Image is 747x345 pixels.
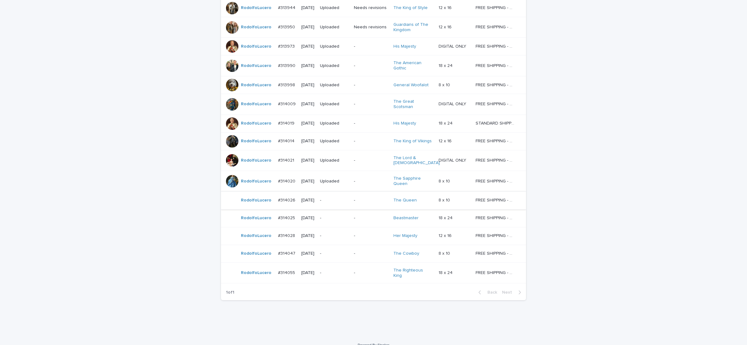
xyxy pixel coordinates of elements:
[278,250,297,256] p: #314047
[320,270,349,276] p: -
[278,4,297,11] p: #313944
[301,5,315,11] p: [DATE]
[241,179,271,184] a: RodolfoLucero
[221,262,526,283] tr: RodolfoLucero #314055#314055 [DATE]--The Righteous King 18 x 2418 x 24 FREE SHIPPING - preview in...
[278,137,296,144] p: #314014
[221,171,526,192] tr: RodolfoLucero #314020#314020 [DATE]Uploaded-The Sapphire Queen 8 x 108 x 10 FREE SHIPPING - previ...
[476,23,516,30] p: FREE SHIPPING - preview in 1-2 business days, after your approval delivery will take 5-10 b.d.
[278,120,296,126] p: #314019
[354,25,388,30] p: Needs revisions
[320,5,349,11] p: Uploaded
[301,233,315,239] p: [DATE]
[221,38,526,55] tr: RodolfoLucero #313973#313973 [DATE]Uploaded-His Majesty DIGITAL ONLYDIGITAL ONLY FREE SHIPPING - ...
[241,102,271,107] a: RodolfoLucero
[354,63,388,69] p: -
[241,198,271,203] a: RodolfoLucero
[301,198,315,203] p: [DATE]
[241,215,271,221] a: RodolfoLucero
[241,83,271,88] a: RodolfoLucero
[221,17,526,38] tr: RodolfoLucero #313950#313950 [DATE]UploadedNeeds revisionsGuardians of The Kingdom 12 x 1612 x 16...
[301,102,315,107] p: [DATE]
[320,179,349,184] p: Uploaded
[439,137,453,144] p: 12 x 16
[439,100,467,107] p: DIGITAL ONLY
[221,227,526,245] tr: RodolfoLucero #314028#314028 [DATE]--Her Majesty 12 x 1612 x 16 FREE SHIPPING - preview in 1-2 bu...
[278,177,297,184] p: #314020
[241,233,271,239] a: RodolfoLucero
[301,25,315,30] p: [DATE]
[354,102,388,107] p: -
[439,4,453,11] p: 12 x 16
[354,198,388,203] p: -
[393,233,417,239] a: Her Majesty
[301,215,315,221] p: [DATE]
[393,44,416,49] a: His Majesty
[354,158,388,163] p: -
[301,44,315,49] p: [DATE]
[484,290,497,295] span: Back
[393,5,428,11] a: The King of Style
[476,4,516,11] p: FREE SHIPPING - preview in 1-2 business days, after your approval delivery will take 5-10 b.d.
[476,250,516,256] p: FREE SHIPPING - preview in 1-2 business days, after your approval delivery will take 5-10 b.d.
[221,115,526,132] tr: RodolfoLucero #314019#314019 [DATE]Uploaded-His Majesty 18 x 2418 x 24 STANDARD SHIPPING -preview...
[354,179,388,184] p: -
[393,251,419,256] a: The Cowboy
[221,76,526,94] tr: RodolfoLucero #313998#313998 [DATE]Uploaded-General Woofalot 8 x 108 x 10 FREE SHIPPING - preview...
[476,177,516,184] p: FREE SHIPPING - preview in 1-2 business days, after your approval delivery will take 5-10 b.d.
[476,214,516,221] p: FREE SHIPPING - preview in 1-2 business days, after your approval delivery will take 5-10 b.d.
[354,44,388,49] p: -
[354,5,388,11] p: Needs revisions
[221,285,239,300] p: 1 of 1
[320,139,349,144] p: Uploaded
[393,99,432,110] a: The Great Scotsman
[354,233,388,239] p: -
[476,269,516,276] p: FREE SHIPPING - preview in 1-2 business days, after your approval delivery will take 5-10 b.d.
[476,120,516,126] p: STANDARD SHIPPING -preview in 1-2 business days,after your approval delivery will take 6-11 busin...
[393,176,432,187] a: The Sapphire Queen
[320,121,349,126] p: Uploaded
[500,290,526,295] button: Next
[221,132,526,150] tr: RodolfoLucero #314014#314014 [DATE]Uploaded-The King of Vikings 12 x 1612 x 16 FREE SHIPPING - pr...
[241,158,271,163] a: RodolfoLucero
[241,121,271,126] a: RodolfoLucero
[221,55,526,76] tr: RodolfoLucero #313990#313990 [DATE]Uploaded-The American Gothic 18 x 2418 x 24 FREE SHIPPING - pr...
[278,196,297,203] p: #314026
[278,100,297,107] p: #314009
[241,25,271,30] a: RodolfoLucero
[476,157,516,163] p: FREE SHIPPING - preview in 1-2 business days, after your approval delivery will take 5-10 b.d.
[278,269,296,276] p: #314055
[354,270,388,276] p: -
[393,60,432,71] a: The American Gothic
[439,177,451,184] p: 8 x 10
[278,157,295,163] p: #314021
[241,270,271,276] a: RodolfoLucero
[221,150,526,171] tr: RodolfoLucero #314021#314021 [DATE]Uploaded-The Lord & [DEMOGRAPHIC_DATA] DIGITAL ONLYDIGITAL ONL...
[278,81,296,88] p: #313998
[476,43,516,49] p: FREE SHIPPING - preview in 1-2 business days, after your approval delivery will take 5-10 b.d.
[393,268,432,278] a: The Righteous King
[301,251,315,256] p: [DATE]
[221,245,526,262] tr: RodolfoLucero #314047#314047 [DATE]--The Cowboy 8 x 108 x 10 FREE SHIPPING - preview in 1-2 busin...
[476,62,516,69] p: FREE SHIPPING - preview in 1-2 business days, after your approval delivery will take 5-10 b.d.
[301,83,315,88] p: [DATE]
[278,43,296,49] p: #313973
[439,157,467,163] p: DIGITAL ONLY
[439,62,454,69] p: 18 x 24
[439,196,451,203] p: 8 x 10
[393,22,432,33] a: Guardians of The Kingdom
[354,83,388,88] p: -
[320,63,349,69] p: Uploaded
[278,232,296,239] p: #314028
[439,269,454,276] p: 18 x 24
[476,232,516,239] p: FREE SHIPPING - preview in 1-2 business days, after your approval delivery will take 5-10 b.d.
[476,81,516,88] p: FREE SHIPPING - preview in 1-2 business days, after your approval delivery will take 5-10 b.d.
[320,198,349,203] p: -
[278,23,296,30] p: #313950
[354,139,388,144] p: -
[476,137,516,144] p: FREE SHIPPING - preview in 1-2 business days, after your approval delivery will take 5-10 b.d.
[473,290,500,295] button: Back
[393,198,417,203] a: The Queen
[241,251,271,256] a: RodolfoLucero
[393,83,429,88] a: General Woofalot
[320,233,349,239] p: -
